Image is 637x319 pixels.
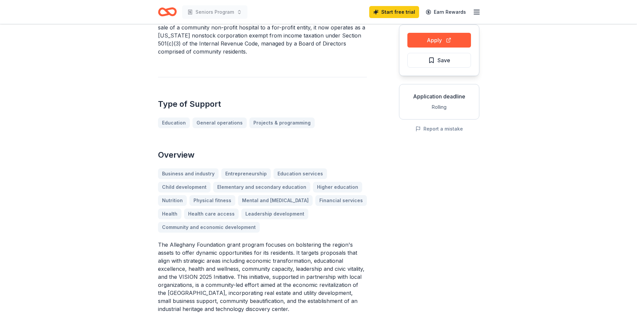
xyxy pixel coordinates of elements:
a: General operations [192,117,247,128]
p: The Alleghany Foundation grant program focuses on bolstering the region's assets to offer dynamic... [158,241,367,313]
h2: Overview [158,150,367,160]
button: Report a mistake [415,125,463,133]
div: Application deadline [405,92,474,100]
a: Education [158,117,190,128]
p: The Alleghany Foundation aims to provide financial support primarily benefiting activities in the... [158,7,367,56]
button: Save [407,53,471,68]
button: Apply [407,33,471,48]
a: Projects & programming [249,117,315,128]
a: Start free trial [369,6,419,18]
a: Earn Rewards [422,6,470,18]
button: Seniors Program [182,5,247,19]
a: Home [158,4,177,20]
span: Save [437,56,450,65]
span: Seniors Program [195,8,234,16]
h2: Type of Support [158,99,367,109]
div: Rolling [405,103,474,111]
